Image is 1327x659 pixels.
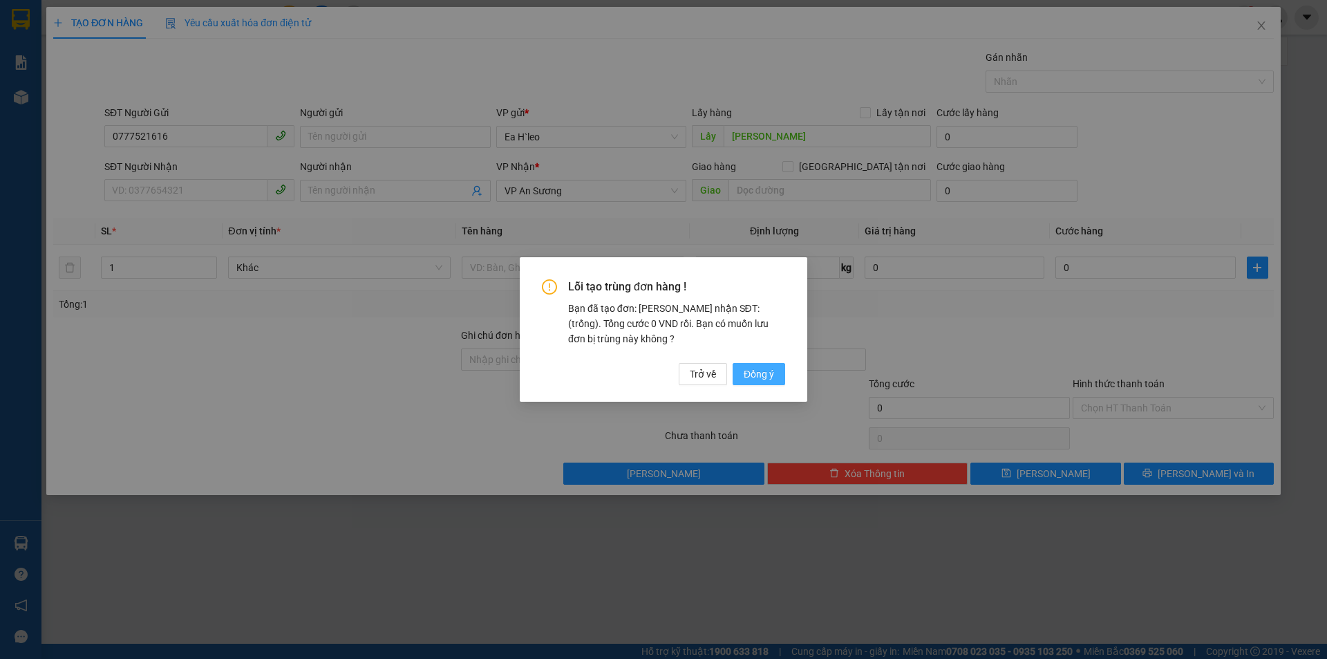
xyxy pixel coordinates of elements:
[568,301,785,346] div: Bạn đã tạo đơn: [PERSON_NAME] nhận SĐT: (trống). Tổng cước 0 VND rồi. Bạn có muốn lưu đơn bị trùn...
[690,366,716,382] span: Trở về
[679,363,727,385] button: Trở về
[744,366,774,382] span: Đồng ý
[733,363,785,385] button: Đồng ý
[568,279,785,295] span: Lỗi tạo trùng đơn hàng !
[542,279,557,295] span: exclamation-circle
